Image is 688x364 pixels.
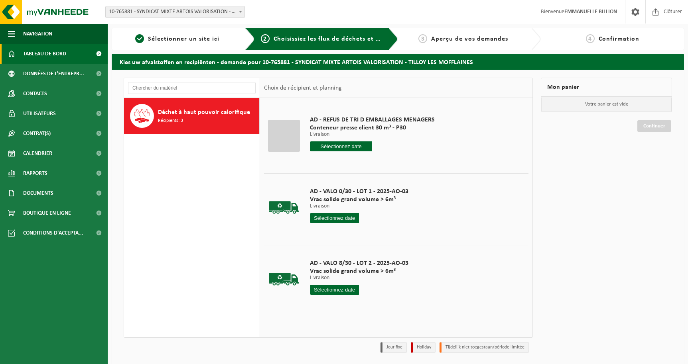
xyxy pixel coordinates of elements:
div: Choix de récipient et planning [260,78,346,98]
span: AD - VALO 0/30 - LOT 1 - 2025-AO-03 [310,188,408,196]
span: Déchet à haut pouvoir calorifique [158,108,250,117]
span: Choisissiez les flux de déchets et récipients [274,36,406,42]
span: Navigation [23,24,52,44]
p: Livraison [310,132,435,137]
span: 4 [586,34,595,43]
li: Tijdelijk niet toegestaan/période limitée [440,342,529,353]
span: Documents [23,183,53,203]
input: Sélectionnez date [310,141,373,151]
span: 2 [261,34,270,43]
span: Données de l'entrepr... [23,64,84,84]
h2: Kies uw afvalstoffen en recipiënten - demande pour 10-765881 - SYNDICAT MIXTE ARTOIS VALORISATION... [112,54,684,69]
span: Vrac solide grand volume > 6m³ [310,267,408,275]
span: Conteneur presse client 30 m³ - P30 [310,124,435,132]
strong: EMMANUELLE BILLION [564,9,617,15]
p: Votre panier est vide [541,97,672,112]
div: Mon panier [541,78,672,97]
span: AD - REFUS DE TRI D EMBALLAGES MENAGERS [310,116,435,124]
span: Sélectionner un site ici [148,36,219,42]
p: Livraison [310,275,408,281]
input: Sélectionnez date [310,285,359,295]
span: Contacts [23,84,47,104]
li: Jour fixe [380,342,407,353]
span: Vrac solide grand volume > 6m³ [310,196,408,204]
span: Boutique en ligne [23,203,71,223]
span: Calendrier [23,143,52,163]
span: Confirmation [599,36,639,42]
span: Contrat(s) [23,123,51,143]
span: Rapports [23,163,47,183]
span: AD - VALO 8/30 - LOT 2 - 2025-AO-03 [310,259,408,267]
span: 10-765881 - SYNDICAT MIXTE ARTOIS VALORISATION - TILLOY LES MOFFLAINES [106,6,244,18]
button: Déchet à haut pouvoir calorifique Récipients: 3 [124,98,260,134]
span: Utilisateurs [23,104,56,123]
span: Aperçu de vos demandes [431,36,508,42]
span: 10-765881 - SYNDICAT MIXTE ARTOIS VALORISATION - TILLOY LES MOFFLAINES [105,6,245,18]
span: 1 [135,34,144,43]
p: Livraison [310,204,408,209]
input: Chercher du matériel [128,82,256,94]
li: Holiday [411,342,436,353]
input: Sélectionnez date [310,213,359,223]
span: Tableau de bord [23,44,66,64]
span: 3 [418,34,427,43]
span: Conditions d'accepta... [23,223,83,243]
a: 1Sélectionner un site ici [116,34,239,44]
span: Récipients: 3 [158,117,183,125]
a: Continuer [637,120,671,132]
